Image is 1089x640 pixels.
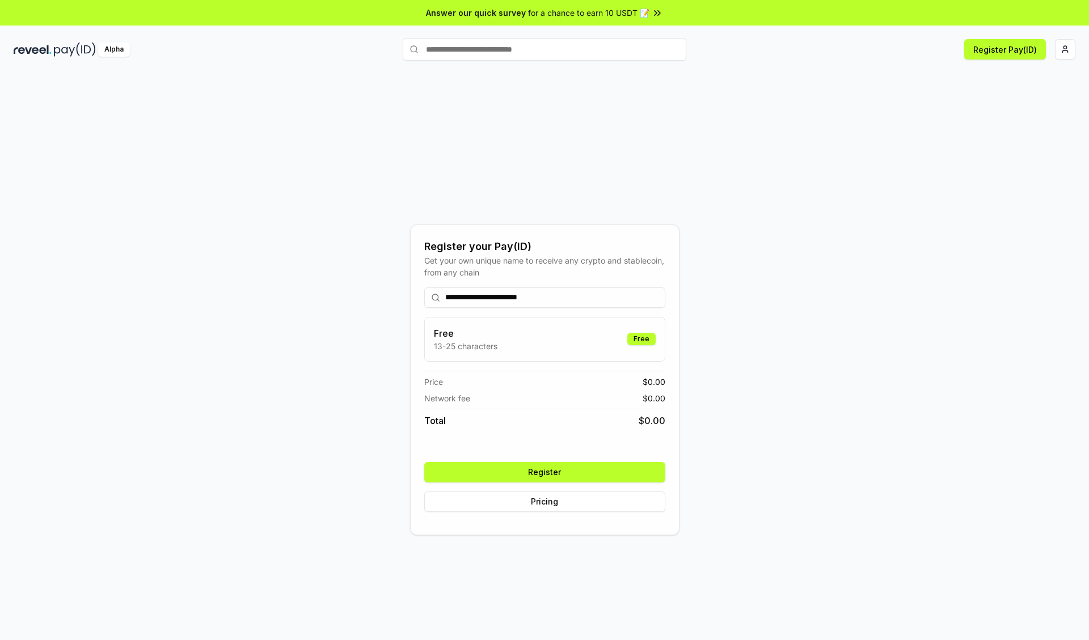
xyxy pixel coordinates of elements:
[627,333,656,345] div: Free
[14,43,52,57] img: reveel_dark
[426,7,526,19] span: Answer our quick survey
[964,39,1046,60] button: Register Pay(ID)
[98,43,130,57] div: Alpha
[424,255,665,278] div: Get your own unique name to receive any crypto and stablecoin, from any chain
[434,327,497,340] h3: Free
[424,392,470,404] span: Network fee
[643,392,665,404] span: $ 0.00
[424,239,665,255] div: Register your Pay(ID)
[528,7,649,19] span: for a chance to earn 10 USDT 📝
[424,462,665,482] button: Register
[643,376,665,388] span: $ 0.00
[54,43,96,57] img: pay_id
[434,340,497,352] p: 13-25 characters
[424,376,443,388] span: Price
[639,414,665,427] span: $ 0.00
[424,491,665,512] button: Pricing
[424,414,446,427] span: Total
